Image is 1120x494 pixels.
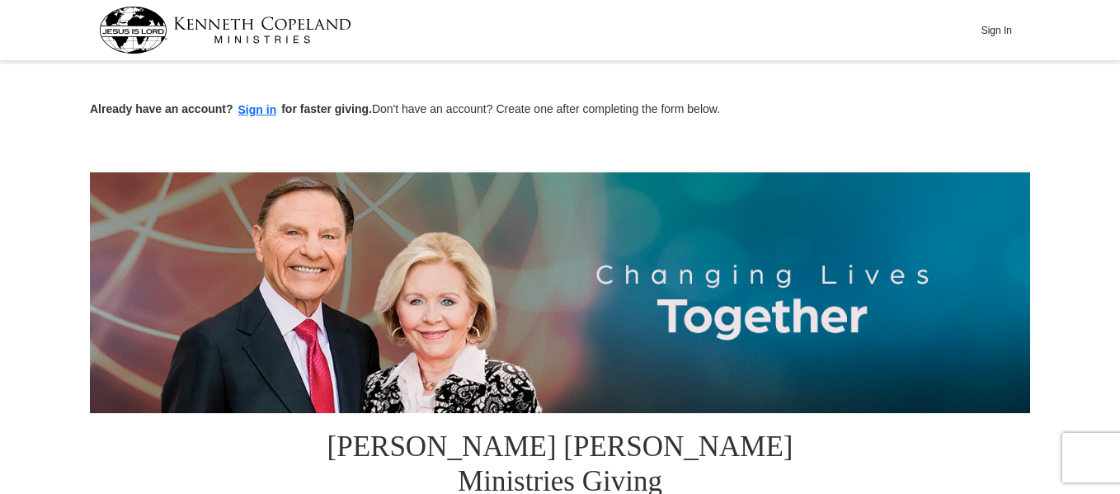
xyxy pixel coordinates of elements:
strong: Already have an account? for faster giving. [90,102,372,115]
p: Don't have an account? Create one after completing the form below. [90,101,1030,120]
img: kcm-header-logo.svg [99,7,351,54]
button: Sign in [233,101,282,120]
button: Sign In [972,17,1021,43]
